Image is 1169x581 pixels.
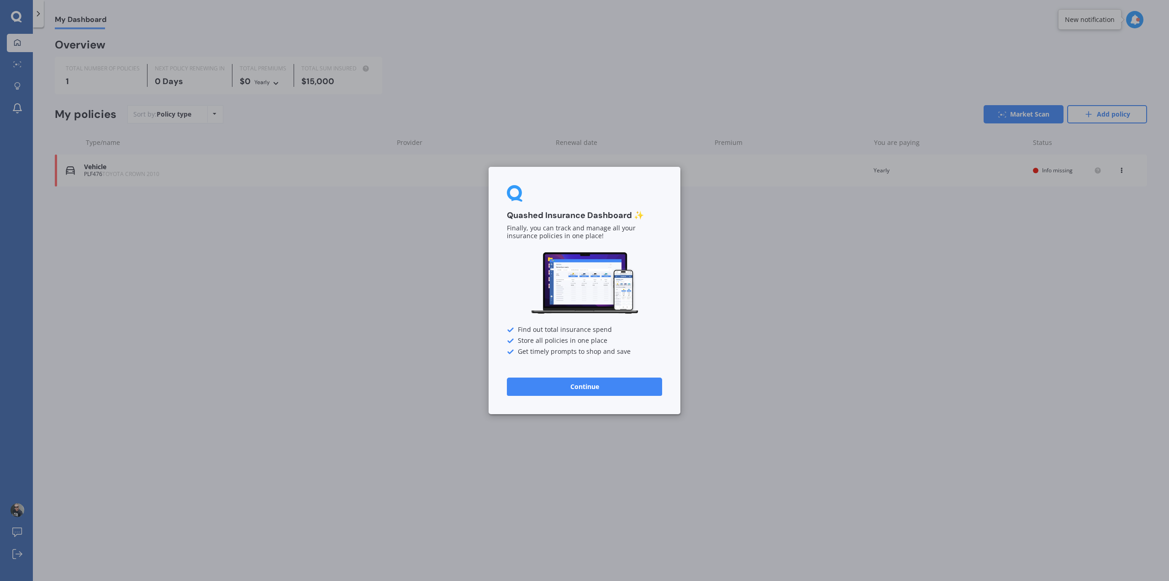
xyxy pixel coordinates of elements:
[530,251,639,315] img: Dashboard
[507,378,662,396] button: Continue
[507,225,662,240] p: Finally, you can track and manage all your insurance policies in one place!
[507,337,662,345] div: Store all policies in one place
[507,348,662,356] div: Get timely prompts to shop and save
[507,210,662,221] h3: Quashed Insurance Dashboard ✨
[507,326,662,334] div: Find out total insurance spend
